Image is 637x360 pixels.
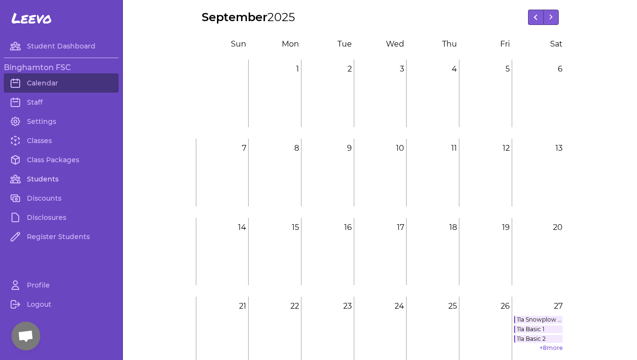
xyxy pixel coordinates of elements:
[4,189,119,208] a: Discounts
[342,39,352,48] span: ue
[12,10,52,27] span: Leevo
[354,297,407,316] p: 24
[408,38,457,50] div: T
[196,297,249,316] p: 21
[407,297,459,316] p: 25
[202,10,267,24] span: September
[514,325,563,333] a: 11a Basic 1
[407,218,459,237] p: 18
[303,38,352,50] div: T
[394,39,404,48] span: ed
[356,38,405,50] div: W
[514,316,563,324] a: 11a Snowplow [PERSON_NAME] 1, 2, 3, 4
[4,227,119,246] a: Register Students
[354,218,407,237] p: 17
[354,60,407,79] p: 3
[250,38,299,50] div: M
[459,297,512,316] p: 26
[4,169,119,189] a: Students
[249,297,301,316] p: 22
[267,10,295,24] span: 2025
[505,39,510,48] span: ri
[555,39,563,48] span: at
[4,276,119,295] a: Profile
[461,38,510,50] div: F
[196,218,249,237] p: 14
[459,139,512,158] p: 12
[459,60,512,79] p: 5
[4,295,119,314] a: Logout
[4,208,119,227] a: Disclosures
[512,139,565,158] p: 13
[249,218,301,237] p: 15
[301,139,354,158] p: 9
[196,139,249,158] p: 7
[249,139,301,158] p: 8
[514,38,563,50] div: S
[540,344,563,351] a: +8more
[301,218,354,237] p: 16
[249,60,301,79] p: 1
[4,62,119,73] h3: Binghamton FSC
[4,73,119,93] a: Calendar
[4,36,119,56] a: Student Dashboard
[512,297,565,316] p: 27
[407,139,459,158] p: 11
[4,150,119,169] a: Class Packages
[459,218,512,237] p: 19
[514,335,563,343] a: 11a Basic 2
[289,39,299,48] span: on
[301,60,354,79] p: 2
[12,322,40,350] div: Open chat
[4,131,119,150] a: Classes
[236,39,246,48] span: un
[4,112,119,131] a: Settings
[512,218,565,237] p: 20
[301,297,354,316] p: 23
[512,60,565,79] p: 6
[407,60,459,79] p: 4
[446,39,457,48] span: hu
[354,139,407,158] p: 10
[198,38,247,50] div: S
[4,93,119,112] a: Staff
